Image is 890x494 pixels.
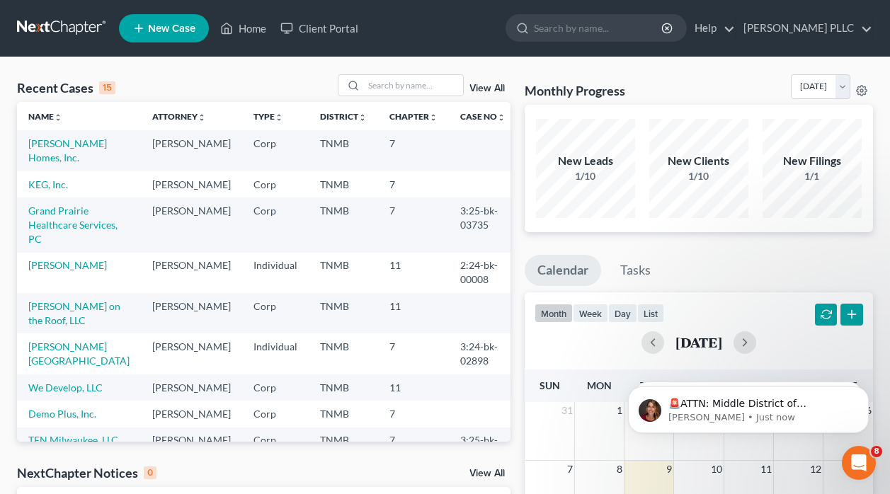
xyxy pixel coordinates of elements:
iframe: Intercom notifications message [607,357,890,456]
a: View All [469,84,505,93]
span: 7 [566,461,574,478]
a: Case Nounfold_more [460,111,506,122]
div: New Clients [649,153,748,169]
div: Recent Cases [17,79,115,96]
td: [PERSON_NAME] [141,253,242,293]
div: New Leads [536,153,635,169]
a: Grand Prairie Healthcare Services, PC [28,205,118,245]
td: Corp [242,401,309,427]
a: TEN Milwaukee, LLC [28,434,118,446]
td: 3:24-bk-02898 [449,333,517,374]
td: [PERSON_NAME] [141,293,242,333]
i: unfold_more [497,113,506,122]
a: [PERSON_NAME] on the Roof, LLC [28,300,120,326]
div: 1/1 [763,169,862,183]
td: TNMB [309,253,378,293]
td: TNMB [309,130,378,171]
a: Calendar [525,255,601,286]
h2: [DATE] [675,335,722,350]
td: 11 [378,253,449,293]
button: day [608,304,637,323]
span: 11 [759,461,773,478]
td: 7 [378,401,449,427]
td: Corp [242,374,309,401]
td: TNMB [309,401,378,427]
td: Corp [242,130,309,171]
td: Corp [242,197,309,252]
i: unfold_more [275,113,283,122]
td: 7 [378,130,449,171]
td: 7 [378,427,449,468]
td: Individual [242,333,309,374]
span: 9 [665,461,673,478]
a: [PERSON_NAME] [28,259,107,271]
td: 7 [378,333,449,374]
td: TNMB [309,333,378,374]
a: Home [213,16,273,41]
span: Mon [587,379,612,391]
a: Districtunfold_more [320,111,367,122]
a: Help [688,16,735,41]
a: Chapterunfold_more [389,111,438,122]
input: Search by name... [364,75,463,96]
div: NextChapter Notices [17,464,156,481]
a: [PERSON_NAME] Homes, Inc. [28,137,107,163]
a: [PERSON_NAME][GEOGRAPHIC_DATA] [28,340,130,367]
a: Tasks [607,255,663,286]
td: [PERSON_NAME] [141,130,242,171]
button: list [637,304,664,323]
td: TNMB [309,427,378,468]
td: [PERSON_NAME] [141,401,242,427]
td: Corp [242,171,309,197]
span: 31 [560,402,574,419]
td: [PERSON_NAME] [141,374,242,401]
i: unfold_more [54,113,62,122]
div: 15 [99,81,115,94]
div: New Filings [763,153,862,169]
button: week [573,304,608,323]
i: unfold_more [358,113,367,122]
td: Corp [242,427,309,468]
td: TNMB [309,197,378,252]
h3: Monthly Progress [525,82,625,99]
span: 10 [709,461,724,478]
i: unfold_more [429,113,438,122]
iframe: Intercom live chat [842,446,876,480]
td: [PERSON_NAME] [141,333,242,374]
a: View All [469,469,505,478]
td: TNMB [309,293,378,333]
span: 8 [871,446,882,457]
td: 7 [378,171,449,197]
td: Individual [242,253,309,293]
td: 11 [378,374,449,401]
td: 11 [378,293,449,333]
a: Demo Plus, Inc. [28,408,96,420]
a: Typeunfold_more [253,111,283,122]
a: Client Portal [273,16,365,41]
td: 2:24-bk-00008 [449,253,517,293]
a: [PERSON_NAME] PLLC [736,16,872,41]
td: TNMB [309,171,378,197]
div: 1/10 [649,169,748,183]
td: [PERSON_NAME] [141,427,242,468]
a: KEG, Inc. [28,178,68,190]
td: 3:25-bk-00141 [449,427,517,468]
td: [PERSON_NAME] [141,171,242,197]
button: month [535,304,573,323]
a: We Develop, LLC [28,381,103,394]
input: Search by name... [534,15,663,41]
span: New Case [148,23,195,34]
span: 12 [809,461,823,478]
i: unfold_more [198,113,206,122]
td: [PERSON_NAME] [141,197,242,252]
a: Nameunfold_more [28,111,62,122]
div: 0 [144,466,156,479]
div: 1/10 [536,169,635,183]
td: Corp [242,293,309,333]
a: Attorneyunfold_more [152,111,206,122]
td: 3:25-bk-03735 [449,197,517,252]
span: Sun [540,379,560,391]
